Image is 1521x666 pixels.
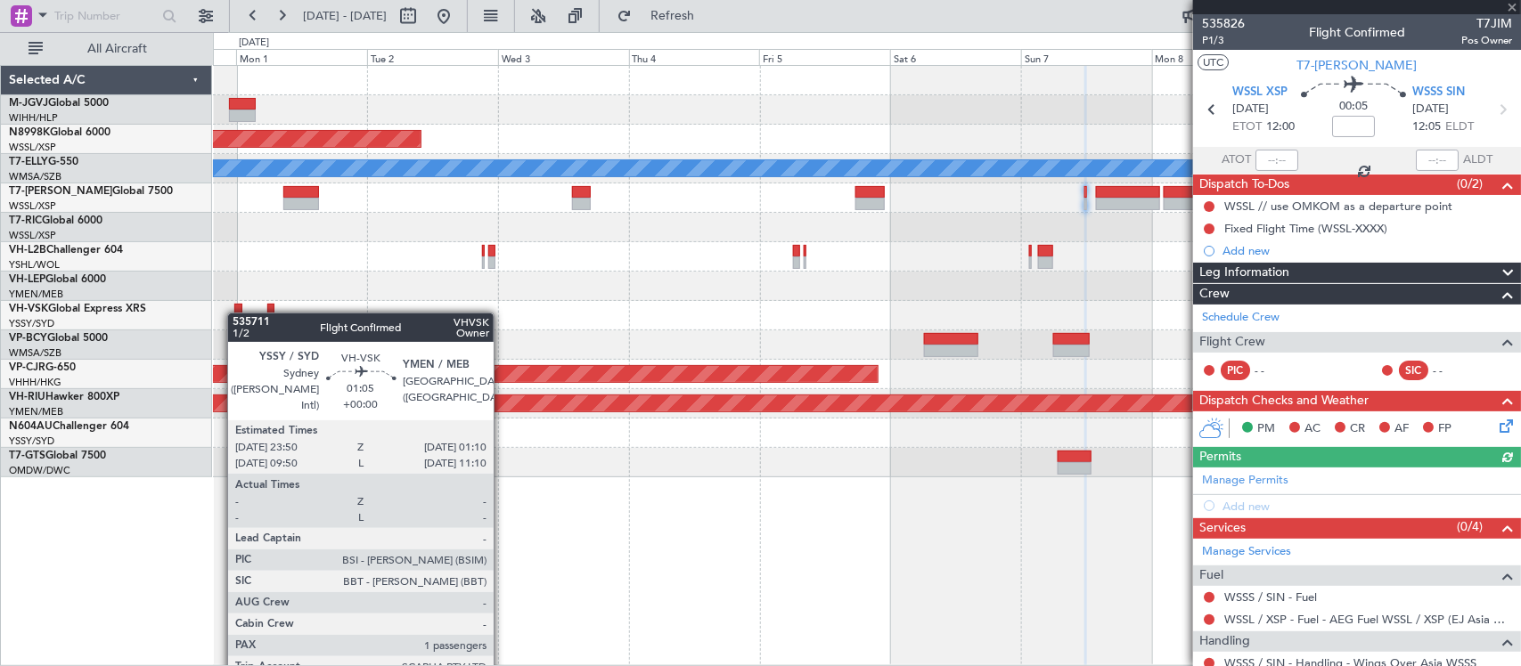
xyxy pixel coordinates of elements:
a: WSSL/XSP [9,141,56,154]
a: OMDW/DWC [9,464,70,477]
span: T7JIM [1461,14,1512,33]
a: WSSL/XSP [9,199,56,213]
span: VH-VSK [9,304,48,314]
span: T7-[PERSON_NAME] [9,186,112,197]
span: VP-CJR [9,362,45,373]
span: CR [1350,420,1365,438]
span: WSSL XSP [1232,84,1288,102]
span: N604AU [9,421,53,432]
span: T7-RIC [9,215,42,226]
a: N604AUChallenger 604 [9,421,129,432]
div: Add new [1223,243,1512,258]
span: FP [1438,420,1451,438]
a: YSSY/SYD [9,435,54,448]
a: T7-ELLYG-550 [9,157,78,167]
button: Refresh [609,2,716,30]
div: Tue 2 [367,49,498,65]
span: ELDT [1445,118,1474,136]
a: VH-RIUHawker 800XP [9,392,119,402]
a: WMSA/SZB [9,346,61,360]
span: [DATE] [1412,101,1449,118]
span: VH-RIU [9,392,45,402]
a: WSSL/XSP [9,229,56,242]
a: Manage Services [1202,543,1291,561]
span: ETOT [1232,118,1262,136]
span: T7-[PERSON_NAME] [1297,56,1418,75]
a: VH-LEPGlobal 6000 [9,274,106,285]
span: Crew [1199,284,1230,305]
a: VH-L2BChallenger 604 [9,245,123,256]
a: YMEN/MEB [9,405,63,418]
span: T7-ELLY [9,157,48,167]
div: [DATE] [239,36,269,51]
span: VH-LEP [9,274,45,285]
div: PIC [1221,361,1250,380]
span: Services [1199,518,1246,539]
span: Handling [1199,631,1250,652]
a: M-JGVJGlobal 5000 [9,98,109,109]
span: (0/4) [1457,517,1483,536]
span: Leg Information [1199,263,1289,283]
div: - - [1433,362,1473,378]
a: WSSS / SIN - Fuel [1224,589,1317,605]
span: AF [1394,420,1409,438]
button: UTC [1198,54,1229,70]
div: Thu 4 [629,49,760,65]
span: WSSS SIN [1412,84,1465,102]
span: All Aircraft [46,43,188,55]
span: P1/3 [1202,33,1245,48]
span: Dispatch To-Dos [1199,175,1289,195]
a: Schedule Crew [1202,309,1280,327]
span: Flight Crew [1199,332,1265,353]
div: Sat 6 [890,49,1021,65]
input: Trip Number [54,3,157,29]
a: T7-RICGlobal 6000 [9,215,102,226]
a: WSSL / XSP - Fuel - AEG Fuel WSSL / XSP (EJ Asia Only) [1224,612,1512,627]
a: YMEN/MEB [9,288,63,301]
span: Refresh [635,10,710,22]
a: VHHH/HKG [9,376,61,389]
div: Sun 7 [1021,49,1152,65]
span: ATOT [1222,151,1251,169]
div: Mon 8 [1152,49,1283,65]
span: VP-BCY [9,333,47,344]
a: VH-VSKGlobal Express XRS [9,304,146,314]
span: (0/2) [1457,175,1483,193]
a: YSSY/SYD [9,317,54,330]
a: T7-[PERSON_NAME]Global 7500 [9,186,173,197]
span: Pos Owner [1461,33,1512,48]
span: 12:00 [1266,118,1295,136]
div: WSSL // use OMKOM as a departure point [1224,199,1452,214]
span: PM [1257,420,1275,438]
a: WIHH/HLP [9,111,58,125]
div: Wed 3 [498,49,629,65]
span: Dispatch Checks and Weather [1199,391,1369,411]
span: AC [1304,420,1321,438]
div: Fixed Flight Time (WSSL-XXXX) [1224,221,1387,236]
a: VP-BCYGlobal 5000 [9,333,108,344]
div: - - [1255,362,1295,378]
span: 00:05 [1339,98,1368,116]
div: Mon 1 [236,49,367,65]
span: Fuel [1199,565,1223,586]
a: VP-CJRG-650 [9,362,76,373]
a: YSHL/WOL [9,258,60,272]
span: VH-L2B [9,245,46,256]
a: T7-GTSGlobal 7500 [9,451,106,461]
span: [DATE] - [DATE] [303,8,387,24]
span: T7-GTS [9,451,45,461]
div: Fri 5 [759,49,890,65]
span: ALDT [1463,151,1492,169]
a: WMSA/SZB [9,170,61,183]
button: All Aircraft [20,35,193,63]
a: N8998KGlobal 6000 [9,127,110,138]
div: SIC [1399,361,1428,380]
div: Flight Confirmed [1309,24,1405,43]
span: 535826 [1202,14,1245,33]
span: 12:05 [1412,118,1441,136]
span: M-JGVJ [9,98,48,109]
span: N8998K [9,127,50,138]
span: [DATE] [1232,101,1269,118]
